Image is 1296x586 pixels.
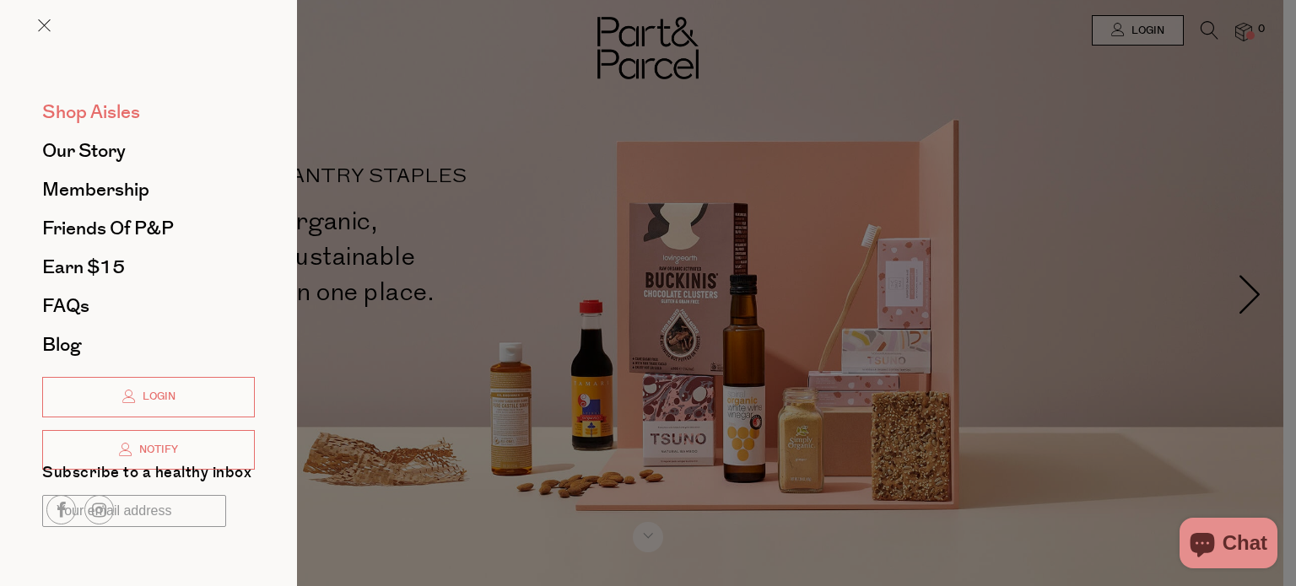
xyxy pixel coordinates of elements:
a: Login [42,377,255,417]
span: FAQs [42,293,89,320]
span: Friends of P&P [42,215,174,242]
inbox-online-store-chat: Shopify online store chat [1174,518,1282,573]
label: Subscribe to a healthy inbox [42,465,251,487]
span: Blog [42,331,81,358]
span: Login [138,390,175,404]
span: Notify [135,443,178,457]
a: Earn $15 [42,258,255,277]
a: Shop Aisles [42,103,255,121]
a: FAQs [42,297,255,315]
span: Earn $15 [42,254,125,281]
a: Friends of P&P [42,219,255,238]
a: Blog [42,336,255,354]
a: Notify [42,430,255,470]
span: Our Story [42,137,126,164]
a: Our Story [42,142,255,160]
span: Membership [42,176,149,203]
a: Membership [42,180,255,199]
span: Shop Aisles [42,99,140,126]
